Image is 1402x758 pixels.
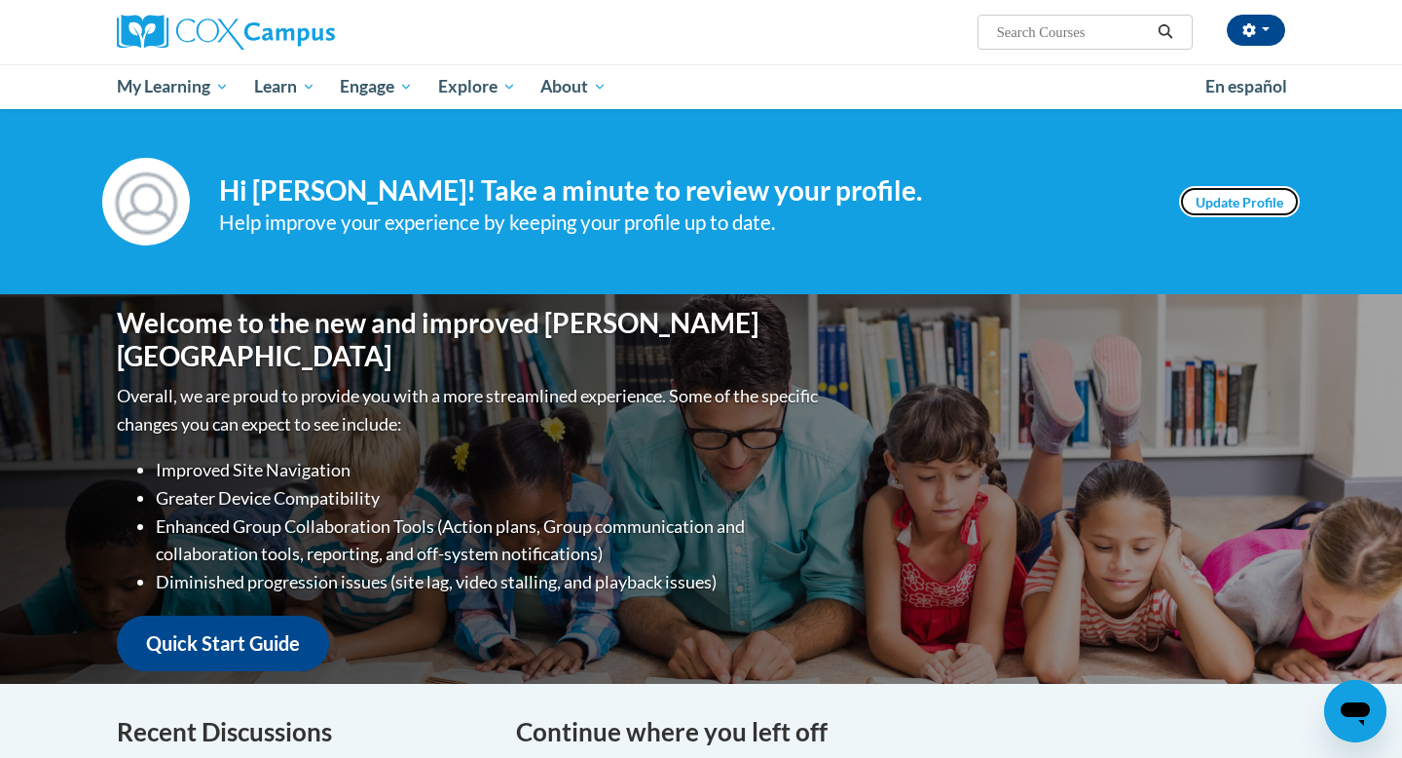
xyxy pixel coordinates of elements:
[104,64,241,109] a: My Learning
[1193,66,1300,107] a: En español
[529,64,620,109] a: About
[219,207,1150,239] div: Help improve your experience by keeping your profile up to date.
[1324,680,1386,742] iframe: Button to launch messaging window
[1227,15,1285,46] button: Account Settings
[516,713,1285,751] h4: Continue where you left off
[540,75,607,98] span: About
[117,75,229,98] span: My Learning
[117,616,329,671] a: Quick Start Guide
[156,484,823,512] li: Greater Device Compatibility
[438,75,516,98] span: Explore
[117,713,487,751] h4: Recent Discussions
[425,64,529,109] a: Explore
[156,456,823,484] li: Improved Site Navigation
[219,174,1150,208] h4: Hi [PERSON_NAME]! Take a minute to review your profile.
[117,15,487,50] a: Cox Campus
[1179,186,1300,217] a: Update Profile
[1205,76,1287,96] span: En español
[156,512,823,569] li: Enhanced Group Collaboration Tools (Action plans, Group communication and collaboration tools, re...
[117,15,335,50] img: Cox Campus
[327,64,425,109] a: Engage
[102,158,190,246] img: Profile Image
[340,75,413,98] span: Engage
[88,64,1314,109] div: Main menu
[995,20,1151,44] input: Search Courses
[117,382,823,438] p: Overall, we are proud to provide you with a more streamlined experience. Some of the specific cha...
[254,75,315,98] span: Learn
[117,307,823,372] h1: Welcome to the new and improved [PERSON_NAME][GEOGRAPHIC_DATA]
[1151,20,1180,44] button: Search
[241,64,328,109] a: Learn
[156,568,823,596] li: Diminished progression issues (site lag, video stalling, and playback issues)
